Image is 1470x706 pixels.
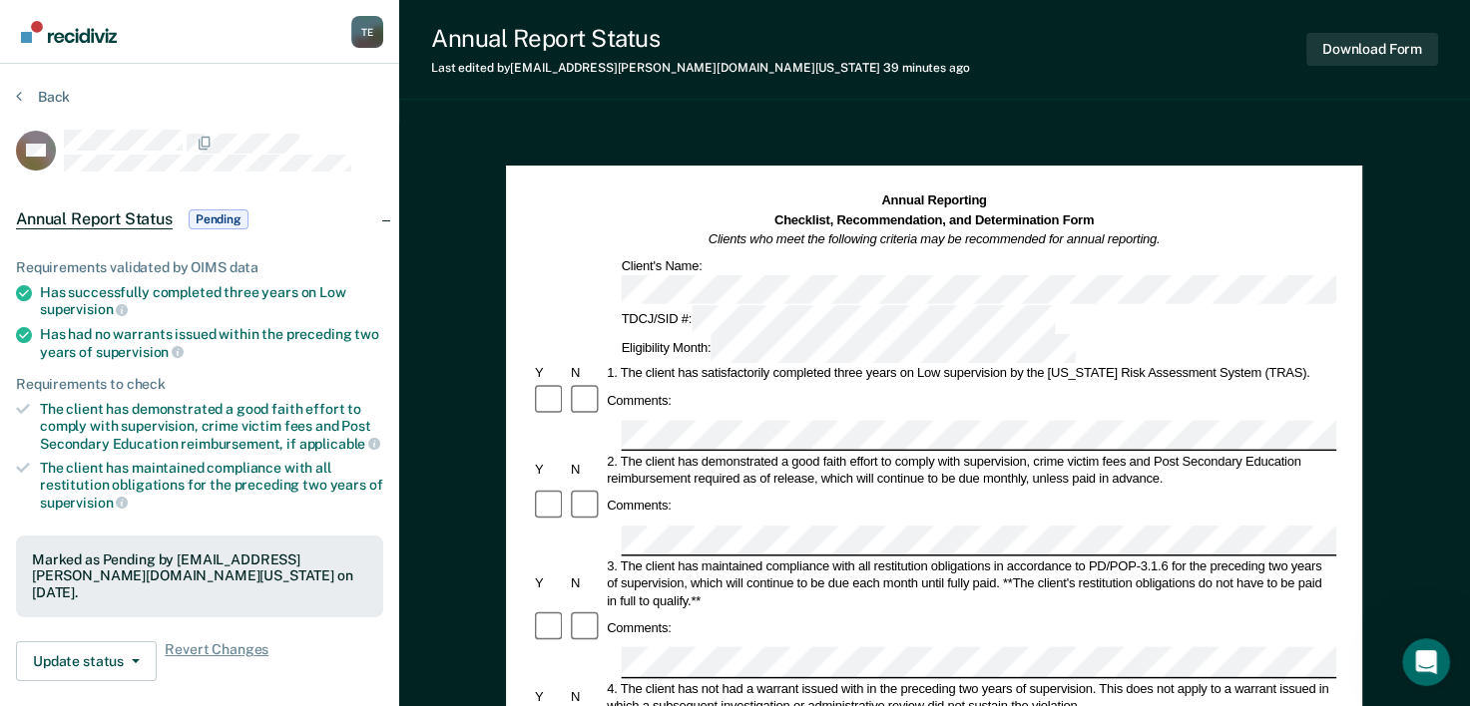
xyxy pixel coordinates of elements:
iframe: Intercom live chat [1402,638,1450,686]
div: N [568,574,604,591]
button: Update status [16,641,157,681]
img: Recidiviz [21,21,117,43]
div: 2. The client has demonstrated a good faith effort to comply with supervision, crime victim fees ... [605,453,1337,488]
em: Clients who meet the following criteria may be recommended for annual reporting. [709,232,1161,246]
strong: Checklist, Recommendation, and Determination Form [774,212,1094,226]
button: Back [16,88,70,106]
div: Y [532,574,568,591]
div: Comments: [605,619,675,636]
span: 39 minutes ago [883,61,969,75]
span: supervision [96,344,184,360]
span: Annual Report Status [16,209,173,229]
strong: Annual Reporting [882,193,987,207]
span: supervision [40,495,128,511]
div: Annual Report Status [431,24,969,53]
div: Has had no warrants issued within the preceding two years of [40,326,383,360]
div: Requirements validated by OIMS data [16,259,383,276]
div: N [568,461,604,478]
div: Eligibility Month: [619,334,1079,363]
button: Download Form [1306,33,1438,66]
div: 1. The client has satisfactorily completed three years on Low supervision by the [US_STATE] Risk ... [605,365,1337,382]
span: Pending [189,209,248,229]
div: Comments: [605,392,675,409]
div: N [568,365,604,382]
div: The client has demonstrated a good faith effort to comply with supervision, crime victim fees and... [40,401,383,452]
div: Y [532,688,568,705]
div: Last edited by [EMAIL_ADDRESS][PERSON_NAME][DOMAIN_NAME][US_STATE] [431,61,969,75]
div: Comments: [605,498,675,515]
div: Y [532,365,568,382]
div: The client has maintained compliance with all restitution obligations for the preceding two years of [40,460,383,511]
span: supervision [40,301,128,317]
div: Requirements to check [16,376,383,393]
div: TDCJ/SID #: [619,305,1059,334]
div: 3. The client has maintained compliance with all restitution obligations in accordance to PD/POP-... [605,557,1337,609]
div: Marked as Pending by [EMAIL_ADDRESS][PERSON_NAME][DOMAIN_NAME][US_STATE] on [DATE]. [32,551,367,601]
span: Revert Changes [165,641,268,681]
span: applicable [299,436,380,452]
div: T E [351,16,383,48]
div: Y [532,461,568,478]
button: Profile dropdown button [351,16,383,48]
div: N [568,688,604,705]
div: Has successfully completed three years on Low [40,284,383,318]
